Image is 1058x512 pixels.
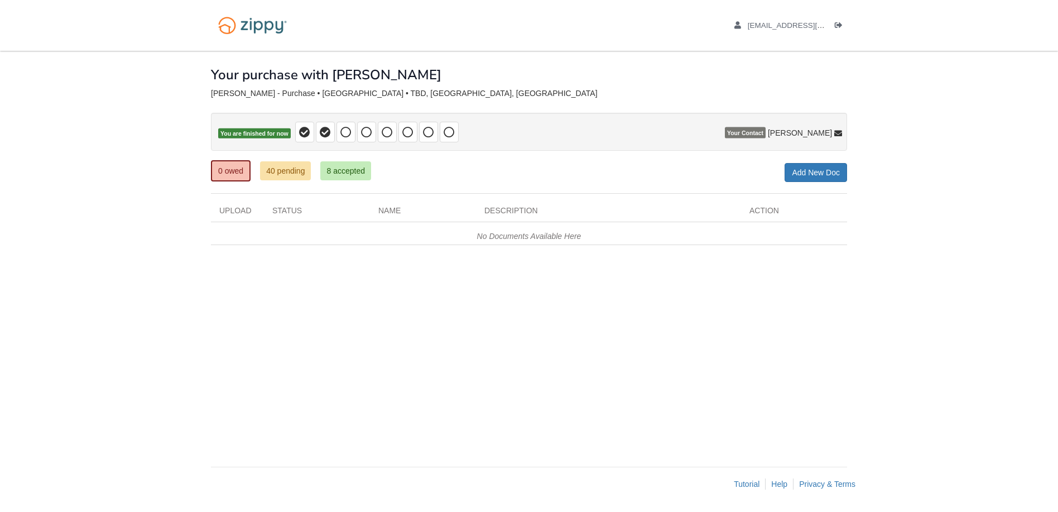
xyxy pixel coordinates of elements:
[476,205,741,222] div: Description
[771,480,787,489] a: Help
[260,161,311,180] a: 40 pending
[320,161,371,180] a: 8 accepted
[799,480,855,489] a: Privacy & Terms
[264,205,370,222] div: Status
[741,205,847,222] div: Action
[835,21,847,32] a: Log out
[370,205,476,222] div: Name
[725,127,766,138] span: Your Contact
[477,232,581,241] em: No Documents Available Here
[785,163,847,182] a: Add New Doc
[211,205,264,222] div: Upload
[748,21,876,30] span: kremiss@hotmail.com
[211,160,251,181] a: 0 owed
[768,127,832,138] span: [PERSON_NAME]
[211,11,294,40] img: Logo
[218,128,291,139] span: You are finished for now
[211,89,847,98] div: [PERSON_NAME] - Purchase • [GEOGRAPHIC_DATA] • TBD, [GEOGRAPHIC_DATA], [GEOGRAPHIC_DATA]
[211,68,441,82] h1: Your purchase with [PERSON_NAME]
[734,21,876,32] a: edit profile
[734,480,759,489] a: Tutorial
